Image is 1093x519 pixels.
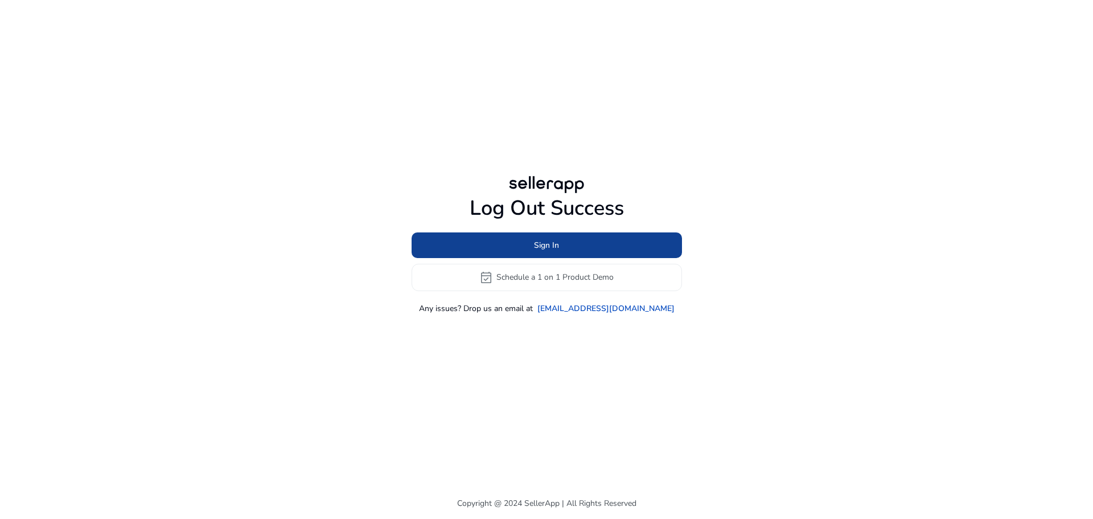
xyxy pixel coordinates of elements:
h1: Log Out Success [412,196,682,220]
button: event_availableSchedule a 1 on 1 Product Demo [412,264,682,291]
p: Any issues? Drop us an email at [419,303,533,314]
a: [EMAIL_ADDRESS][DOMAIN_NAME] [537,303,675,314]
button: Sign In [412,232,682,258]
span: Sign In [534,239,559,251]
span: event_available [479,271,493,284]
